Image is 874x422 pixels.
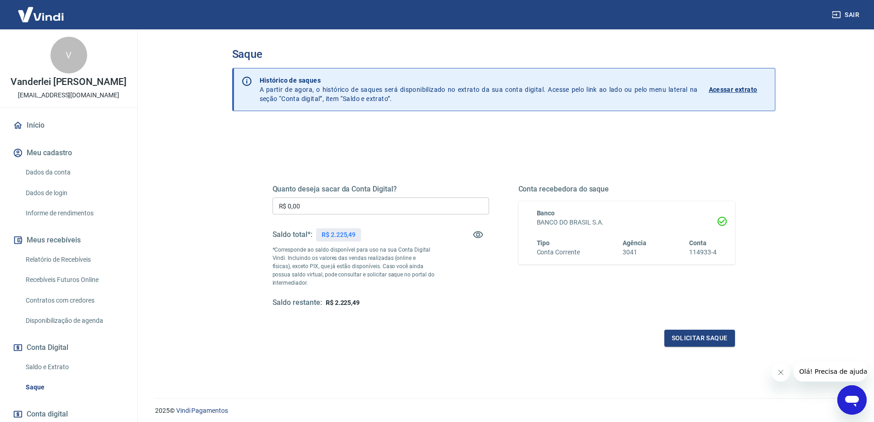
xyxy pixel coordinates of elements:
p: Vanderlei [PERSON_NAME] [11,77,127,87]
h5: Saldo total*: [273,230,312,239]
span: Agência [623,239,646,247]
a: Contratos com credores [22,291,126,310]
a: Recebíveis Futuros Online [22,270,126,289]
p: Acessar extrato [709,85,757,94]
h5: Conta recebedora do saque [518,185,735,194]
a: Disponibilização de agenda [22,311,126,330]
span: Conta digital [27,408,68,421]
p: Histórico de saques [260,76,698,85]
button: Meu cadastro [11,143,126,163]
button: Sair [830,6,863,23]
span: Banco [537,209,555,217]
a: Saque [22,378,126,397]
a: Acessar extrato [709,76,768,103]
span: Tipo [537,239,550,247]
p: R$ 2.225,49 [322,230,356,240]
div: V [50,37,87,73]
a: Início [11,115,126,135]
a: Saldo e Extrato [22,358,126,377]
h6: 3041 [623,248,646,257]
span: Olá! Precisa de ajuda? [6,6,77,14]
h3: Saque [232,48,775,61]
a: Informe de rendimentos [22,204,126,223]
p: [EMAIL_ADDRESS][DOMAIN_NAME] [18,90,119,100]
iframe: Fechar mensagem [772,363,790,382]
iframe: Botão para abrir a janela de mensagens [837,385,867,415]
button: Meus recebíveis [11,230,126,250]
button: Conta Digital [11,338,126,358]
a: Vindi Pagamentos [176,407,228,414]
h6: BANCO DO BRASIL S.A. [537,218,717,227]
p: *Corresponde ao saldo disponível para uso na sua Conta Digital Vindi. Incluindo os valores das ve... [273,246,435,287]
img: Vindi [11,0,71,28]
span: R$ 2.225,49 [326,299,360,306]
iframe: Mensagem da empresa [794,361,867,382]
h6: Conta Corrente [537,248,580,257]
p: A partir de agora, o histórico de saques será disponibilizado no extrato da sua conta digital. Ac... [260,76,698,103]
a: Dados de login [22,184,126,203]
span: Conta [689,239,707,247]
p: 2025 © [155,406,852,416]
h5: Saldo restante: [273,298,322,308]
a: Dados da conta [22,163,126,182]
a: Relatório de Recebíveis [22,250,126,269]
button: Solicitar saque [664,330,735,347]
h6: 114933-4 [689,248,717,257]
h5: Quanto deseja sacar da Conta Digital? [273,185,489,194]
